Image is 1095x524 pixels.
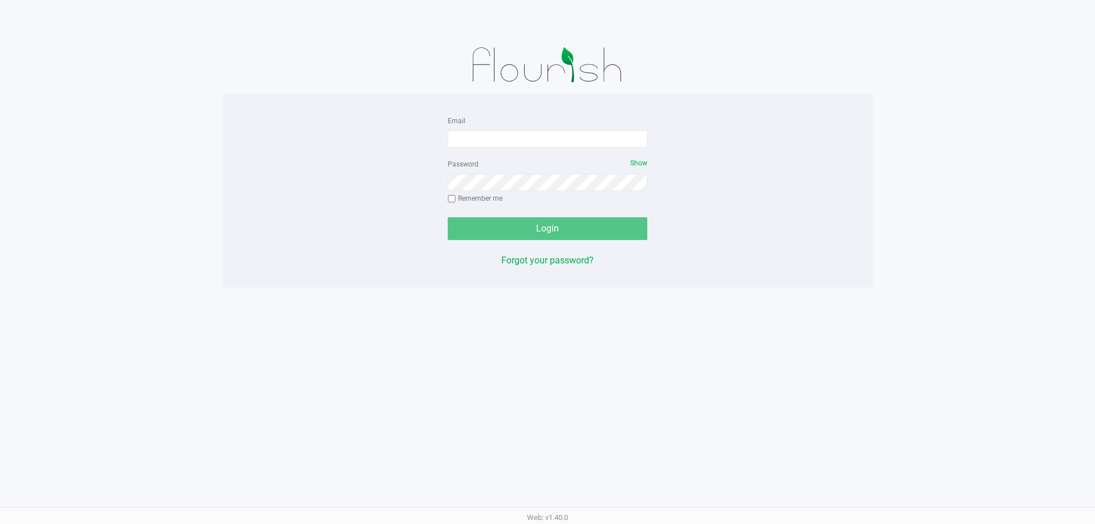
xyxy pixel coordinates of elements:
label: Remember me [448,193,502,204]
span: Web: v1.40.0 [527,513,568,522]
input: Remember me [448,195,456,203]
span: Show [630,159,647,167]
label: Email [448,116,465,126]
label: Password [448,159,478,169]
button: Forgot your password? [501,254,594,267]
